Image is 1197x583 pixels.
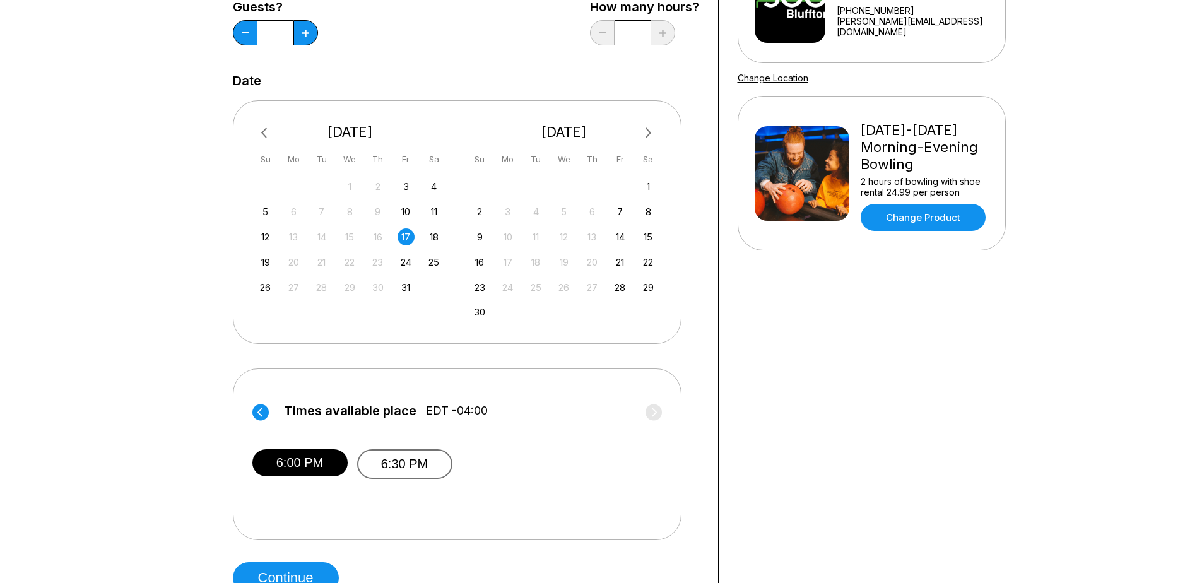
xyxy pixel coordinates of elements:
div: Not available Monday, October 27th, 2025 [285,279,302,296]
div: Choose Sunday, November 9th, 2025 [471,228,488,245]
div: Not available Tuesday, October 14th, 2025 [313,228,330,245]
div: Not available Wednesday, October 1st, 2025 [341,178,358,195]
div: Not available Wednesday, November 12th, 2025 [555,228,572,245]
div: Not available Thursday, October 9th, 2025 [369,203,386,220]
div: Not available Thursday, November 6th, 2025 [584,203,601,220]
div: We [341,151,358,168]
div: Choose Friday, November 21st, 2025 [611,254,628,271]
div: Choose Friday, November 7th, 2025 [611,203,628,220]
img: Friday-Sunday Morning-Evening Bowling [755,126,849,221]
div: Not available Thursday, October 30th, 2025 [369,279,386,296]
div: month 2025-11 [469,177,659,321]
a: Change Product [861,204,986,231]
div: Not available Tuesday, November 25th, 2025 [528,279,545,296]
div: Mo [285,151,302,168]
div: Choose Sunday, October 19th, 2025 [257,254,274,271]
a: Change Location [738,73,808,83]
div: Choose Saturday, October 11th, 2025 [425,203,442,220]
div: Not available Tuesday, November 4th, 2025 [528,203,545,220]
div: Not available Monday, October 13th, 2025 [285,228,302,245]
div: Th [584,151,601,168]
div: Not available Wednesday, November 26th, 2025 [555,279,572,296]
div: Not available Monday, November 3rd, 2025 [499,203,516,220]
div: Choose Friday, November 28th, 2025 [611,279,628,296]
div: [DATE] [252,124,448,141]
div: Not available Thursday, November 27th, 2025 [584,279,601,296]
div: We [555,151,572,168]
label: Date [233,74,261,88]
div: Choose Friday, October 24th, 2025 [398,254,415,271]
div: Choose Saturday, October 25th, 2025 [425,254,442,271]
div: Choose Sunday, October 12th, 2025 [257,228,274,245]
span: Times available place [284,404,416,418]
div: Choose Saturday, November 15th, 2025 [640,228,657,245]
div: Not available Tuesday, October 28th, 2025 [313,279,330,296]
div: Fr [398,151,415,168]
div: Not available Tuesday, November 11th, 2025 [528,228,545,245]
div: Not available Wednesday, October 22nd, 2025 [341,254,358,271]
div: Not available Wednesday, October 8th, 2025 [341,203,358,220]
div: Choose Saturday, November 8th, 2025 [640,203,657,220]
div: Sa [640,151,657,168]
div: Choose Saturday, November 1st, 2025 [640,178,657,195]
div: Not available Monday, November 17th, 2025 [499,254,516,271]
div: Choose Sunday, November 30th, 2025 [471,303,488,321]
button: Previous Month [256,123,276,143]
button: 6:00 PM [252,449,348,476]
div: Choose Saturday, October 4th, 2025 [425,178,442,195]
div: Tu [313,151,330,168]
div: Choose Saturday, November 29th, 2025 [640,279,657,296]
div: Not available Thursday, October 16th, 2025 [369,228,386,245]
div: Choose Sunday, October 26th, 2025 [257,279,274,296]
div: Choose Friday, October 17th, 2025 [398,228,415,245]
div: Choose Friday, October 10th, 2025 [398,203,415,220]
div: Su [257,151,274,168]
button: 6:30 PM [357,449,452,479]
div: Not available Monday, October 6th, 2025 [285,203,302,220]
div: Not available Thursday, November 20th, 2025 [584,254,601,271]
div: [PHONE_NUMBER] [837,5,999,16]
div: Not available Tuesday, October 21st, 2025 [313,254,330,271]
button: Next Month [639,123,659,143]
div: 2 hours of bowling with shoe rental 24.99 per person [861,176,989,197]
div: Sa [425,151,442,168]
div: Not available Tuesday, October 7th, 2025 [313,203,330,220]
div: month 2025-10 [256,177,445,296]
div: Choose Friday, November 14th, 2025 [611,228,628,245]
div: Choose Saturday, November 22nd, 2025 [640,254,657,271]
div: Not available Monday, October 20th, 2025 [285,254,302,271]
div: Not available Thursday, October 23rd, 2025 [369,254,386,271]
div: [DATE] [466,124,662,141]
div: Not available Thursday, October 2nd, 2025 [369,178,386,195]
div: Not available Monday, November 24th, 2025 [499,279,516,296]
div: Th [369,151,386,168]
div: Not available Wednesday, November 5th, 2025 [555,203,572,220]
div: Mo [499,151,516,168]
div: Fr [611,151,628,168]
div: Choose Sunday, October 5th, 2025 [257,203,274,220]
div: Choose Sunday, November 2nd, 2025 [471,203,488,220]
div: Choose Sunday, November 23rd, 2025 [471,279,488,296]
div: Choose Saturday, October 18th, 2025 [425,228,442,245]
div: Choose Sunday, November 16th, 2025 [471,254,488,271]
div: Tu [528,151,545,168]
div: Not available Tuesday, November 18th, 2025 [528,254,545,271]
div: Not available Wednesday, November 19th, 2025 [555,254,572,271]
div: Not available Wednesday, October 29th, 2025 [341,279,358,296]
div: Not available Thursday, November 13th, 2025 [584,228,601,245]
div: Not available Wednesday, October 15th, 2025 [341,228,358,245]
div: Su [471,151,488,168]
div: Choose Friday, October 3rd, 2025 [398,178,415,195]
div: Choose Friday, October 31st, 2025 [398,279,415,296]
a: [PERSON_NAME][EMAIL_ADDRESS][DOMAIN_NAME] [837,16,999,37]
div: [DATE]-[DATE] Morning-Evening Bowling [861,122,989,173]
span: EDT -04:00 [426,404,488,418]
div: Not available Monday, November 10th, 2025 [499,228,516,245]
